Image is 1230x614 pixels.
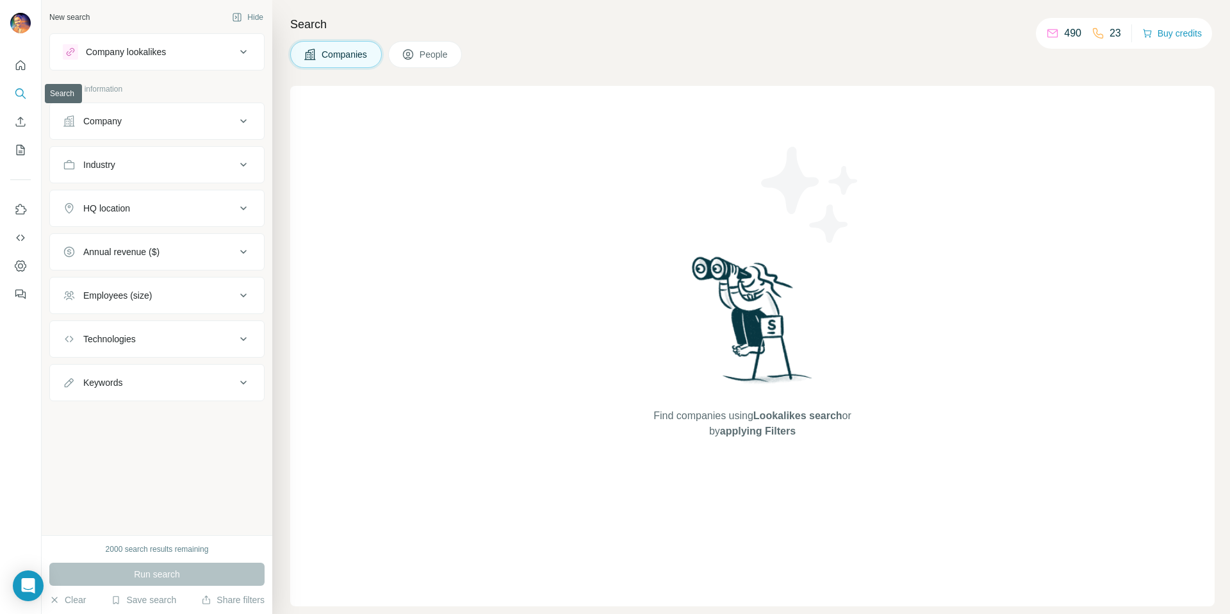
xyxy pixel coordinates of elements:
button: Use Surfe on LinkedIn [10,198,31,221]
button: My lists [10,138,31,162]
h4: Search [290,15,1215,33]
div: Annual revenue ($) [83,245,160,258]
span: Companies [322,48,368,61]
img: Avatar [10,13,31,33]
button: HQ location [50,193,264,224]
button: Share filters [201,593,265,606]
button: Quick start [10,54,31,77]
div: Company [83,115,122,128]
p: 490 [1064,26,1081,41]
button: Save search [111,593,176,606]
button: Employees (size) [50,280,264,311]
button: Annual revenue ($) [50,236,264,267]
span: People [420,48,449,61]
div: 2000 search results remaining [106,543,209,555]
div: HQ location [83,202,130,215]
button: Company [50,106,264,137]
div: Employees (size) [83,289,152,302]
img: Surfe Illustration - Stars [753,137,868,253]
div: New search [49,12,90,23]
button: Clear [49,593,86,606]
button: Keywords [50,367,264,398]
div: Keywords [83,376,122,389]
button: Hide [223,8,272,27]
p: Company information [49,83,265,95]
span: Find companies using or by [650,408,855,439]
span: Lookalikes search [753,410,842,421]
span: applying Filters [720,426,796,436]
button: Dashboard [10,254,31,278]
button: Search [10,82,31,105]
img: Surfe Illustration - Woman searching with binoculars [686,253,819,396]
button: Industry [50,149,264,180]
div: Open Intercom Messenger [13,570,44,601]
div: Company lookalikes [86,46,166,58]
button: Technologies [50,324,264,354]
button: Use Surfe API [10,226,31,249]
div: Industry [83,158,115,171]
p: 23 [1110,26,1121,41]
div: Technologies [83,333,136,345]
button: Company lookalikes [50,37,264,67]
button: Enrich CSV [10,110,31,133]
button: Feedback [10,283,31,306]
button: Buy credits [1142,24,1202,42]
